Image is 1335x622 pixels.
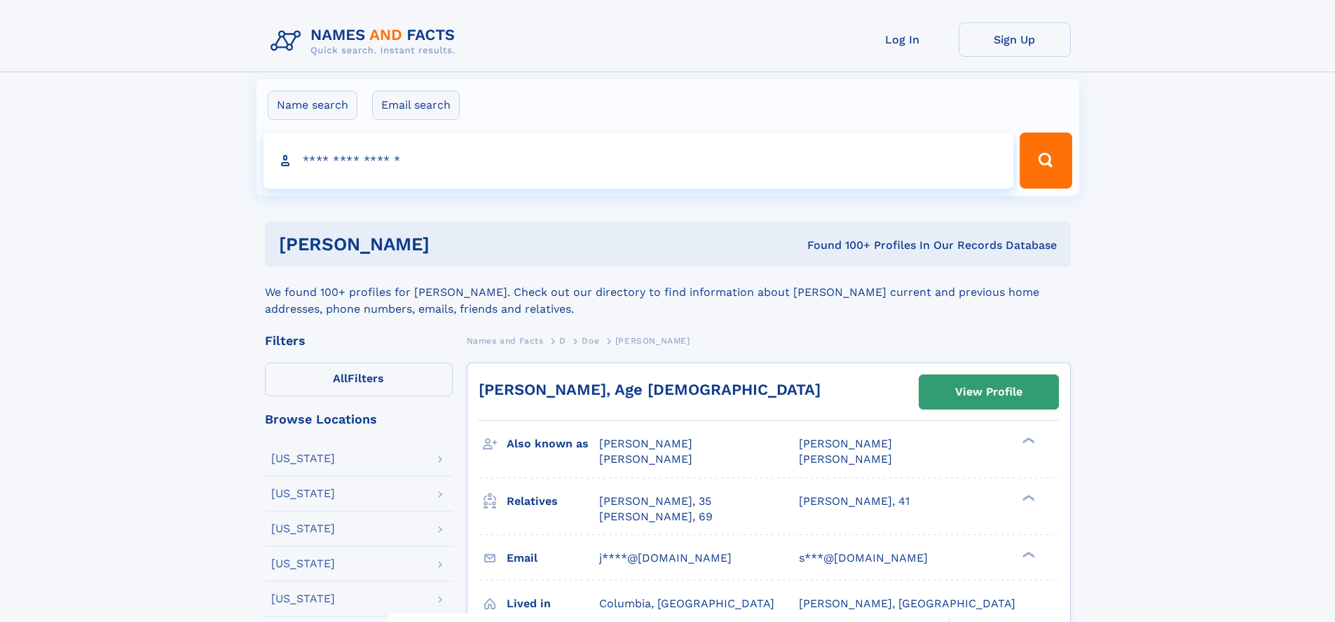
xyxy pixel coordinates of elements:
span: s***@[DOMAIN_NAME] [799,551,928,564]
span: [PERSON_NAME], [GEOGRAPHIC_DATA] [799,597,1015,610]
div: [US_STATE] [271,558,335,569]
div: [US_STATE] [271,453,335,464]
h3: Relatives [507,489,599,513]
div: ❯ [1019,493,1036,502]
a: Sign Up [959,22,1071,57]
div: [US_STATE] [271,523,335,534]
a: Log In [847,22,959,57]
span: [PERSON_NAME] [599,452,692,466]
div: Found 100+ Profiles In Our Records Database [618,238,1057,253]
div: We found 100+ profiles for [PERSON_NAME]. Check out our directory to find information about [PERS... [265,267,1071,318]
a: [PERSON_NAME], 41 [799,494,910,509]
div: ❯ [1019,436,1036,445]
a: D [559,332,566,349]
h1: [PERSON_NAME] [279,236,619,253]
div: [US_STATE] [271,488,335,499]
button: Search Button [1020,133,1072,189]
h3: Lived in [507,592,599,616]
span: [PERSON_NAME] [615,336,690,346]
a: [PERSON_NAME], 35 [599,494,711,509]
div: Browse Locations [265,413,453,426]
span: [PERSON_NAME] [799,452,892,466]
input: search input [263,133,1014,189]
span: D [559,336,566,346]
div: ❯ [1019,550,1036,559]
span: [PERSON_NAME] [799,437,892,450]
div: [US_STATE] [271,593,335,604]
a: Doe [582,332,599,349]
a: [PERSON_NAME], Age [DEMOGRAPHIC_DATA] [479,381,821,398]
label: Filters [265,363,453,396]
h3: Also known as [507,432,599,456]
span: All [333,372,348,385]
div: View Profile [955,376,1022,408]
label: Name search [268,90,357,120]
img: Logo Names and Facts [265,22,467,60]
div: Filters [265,334,453,347]
h3: Email [507,546,599,570]
a: View Profile [919,375,1058,409]
label: Email search [372,90,460,120]
span: Doe [582,336,599,346]
span: [PERSON_NAME] [599,437,692,450]
a: Names and Facts [467,332,544,349]
a: [PERSON_NAME], 69 [599,509,713,525]
span: Columbia, [GEOGRAPHIC_DATA] [599,597,774,610]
